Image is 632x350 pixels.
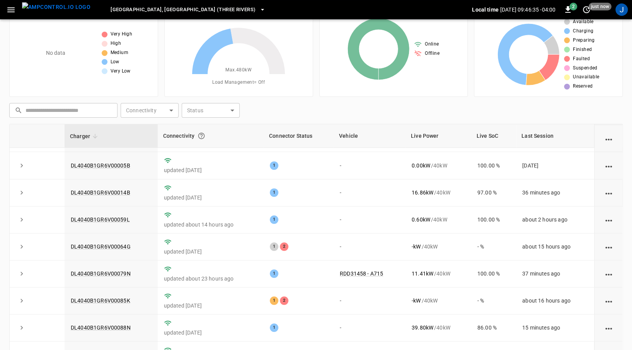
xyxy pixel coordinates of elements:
a: DL4040B1GR6V00005B [71,162,130,169]
p: 11.41 kW [412,270,433,277]
span: Very High [111,30,133,38]
th: Live SoC [471,124,516,148]
span: High [111,40,121,47]
button: Connection between the charger and our software. [194,129,208,143]
td: 100.00 % [471,152,516,179]
span: Low [111,58,119,66]
p: No data [46,49,66,57]
button: expand row [16,214,27,225]
div: 1 [270,323,278,332]
div: action cell options [604,297,613,304]
div: / 40 kW [412,162,465,169]
span: Very Low [111,68,131,75]
td: about 16 hours ago [516,287,594,314]
td: - [334,314,405,342]
td: [DATE] [516,152,594,179]
span: 2 [569,3,577,10]
td: 37 minutes ago [516,260,594,287]
button: expand row [16,295,27,306]
a: DL4040B1GR6V00064G [71,243,131,250]
div: 1 [270,296,278,305]
a: RDD31458 - A715 [340,271,383,277]
div: profile-icon [615,3,628,16]
td: 86.00 % [471,314,516,342]
p: 39.80 kW [412,324,433,331]
p: updated [DATE] [164,329,257,336]
p: updated about 23 hours ago [164,275,257,282]
div: Connectivity [163,129,258,143]
p: updated [DATE] [164,166,257,174]
div: / 40 kW [412,216,465,223]
p: updated [DATE] [164,248,257,255]
td: - [334,206,405,233]
span: Max. 480 kW [225,66,252,74]
span: Charging [573,27,593,35]
p: - kW [412,243,421,250]
span: Charger [70,132,100,141]
td: about 15 hours ago [516,233,594,260]
td: 100.00 % [471,206,516,233]
div: 2 [280,242,288,251]
span: Offline [425,50,440,57]
div: action cell options [604,243,613,250]
a: DL4040B1GR6V00079N [71,271,131,277]
a: DL4040B1GR6V00085K [71,298,130,304]
td: - % [471,287,516,314]
td: - [334,179,405,206]
span: just now [589,3,612,10]
span: Online [425,41,439,48]
div: action cell options [604,135,613,142]
div: / 40 kW [412,243,465,250]
p: updated [DATE] [164,194,257,201]
div: / 40 kW [412,324,465,331]
div: 1 [270,161,278,170]
button: expand row [16,268,27,279]
span: Suspended [573,64,598,72]
div: 2 [280,296,288,305]
td: 15 minutes ago [516,314,594,342]
div: 1 [270,215,278,224]
th: Vehicle [334,124,405,148]
a: DL4040B1GR6V00088N [71,325,131,331]
p: 0.00 kW [412,162,430,169]
span: [GEOGRAPHIC_DATA], [GEOGRAPHIC_DATA] (Three Rivers) [111,5,256,14]
td: - % [471,233,516,260]
button: set refresh interval [580,3,593,16]
a: DL4040B1GR6V00059L [71,216,130,223]
img: ampcontrol.io logo [22,2,90,12]
span: Preparing [573,37,595,44]
p: 16.86 kW [412,189,433,196]
div: action cell options [604,324,613,331]
p: updated about 14 hours ago [164,221,257,228]
button: expand row [16,241,27,252]
th: Connector Status [264,124,334,148]
div: / 40 kW [412,189,465,196]
span: Finished [573,46,592,54]
div: / 40 kW [412,297,465,304]
span: Reserved [573,83,593,90]
p: updated [DATE] [164,302,257,309]
div: 1 [270,242,278,251]
div: action cell options [604,216,613,223]
td: 100.00 % [471,260,516,287]
a: DL4040B1GR6V00014B [71,189,130,196]
button: expand row [16,160,27,171]
td: - [334,287,405,314]
span: Unavailable [573,73,599,81]
td: - [334,152,405,179]
div: action cell options [604,270,613,277]
div: 1 [270,188,278,197]
p: Local time [472,6,499,14]
th: Last Session [516,124,594,148]
div: / 40 kW [412,270,465,277]
td: about 2 hours ago [516,206,594,233]
p: [DATE] 09:46:35 -04:00 [500,6,555,14]
span: Faulted [573,55,590,63]
p: 0.60 kW [412,216,430,223]
span: Available [573,18,594,26]
span: Load Management = Off [212,79,265,86]
div: action cell options [604,189,613,196]
button: expand row [16,322,27,333]
th: Live Power [405,124,471,148]
div: action cell options [604,162,613,169]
